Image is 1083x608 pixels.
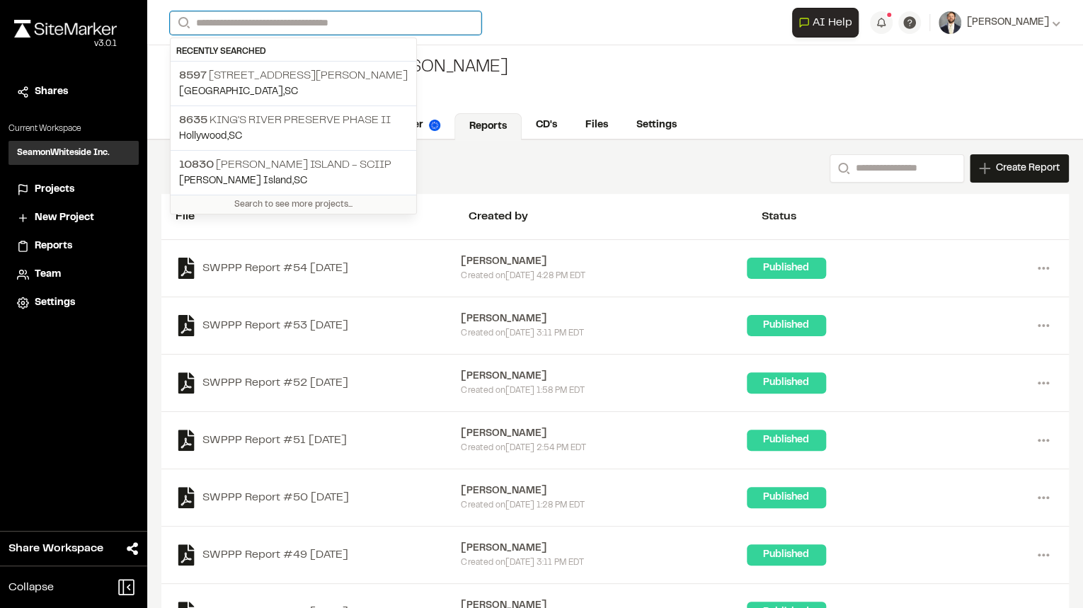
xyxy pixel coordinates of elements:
p: Current Workspace [8,122,139,135]
div: File [176,208,469,225]
span: 8597 [179,71,207,81]
div: [PERSON_NAME] [461,369,746,384]
button: Search [830,154,855,183]
a: SWPPP Report #49 [DATE] [176,544,461,566]
img: User [939,11,961,34]
a: Projects [17,182,130,197]
span: Projects [35,182,74,197]
div: [PERSON_NAME] [461,311,746,327]
button: Search [170,11,195,35]
span: Shares [35,84,68,100]
a: 10830 [PERSON_NAME] Island - SCIIP[PERSON_NAME] Island,SC [171,150,416,195]
a: Settings [17,295,130,311]
a: 8635 King's River Preserve Phase IIHollywood,SC [171,105,416,150]
img: precipai.png [429,120,440,131]
span: Collapse [8,579,54,596]
a: New Project [17,210,130,226]
span: New Project [35,210,94,226]
div: Published [747,372,826,394]
a: Reports [17,239,130,254]
div: Published [747,258,826,279]
div: Recently Searched [171,42,416,62]
div: Created on [DATE] 1:28 PM EDT [461,499,746,512]
p: [GEOGRAPHIC_DATA] , SC [179,84,408,100]
a: Team [17,267,130,282]
span: Create Report [996,161,1060,176]
div: [PERSON_NAME] [461,426,746,442]
a: SWPPP Report #51 [DATE] [176,430,461,451]
p: King's River Preserve Phase II [179,112,408,129]
p: [PERSON_NAME] Island - SCIIP [179,156,408,173]
div: Search to see more projects... [171,195,416,214]
div: Oh geez...please don't... [14,38,117,50]
h3: SeamonWhiteside Inc. [17,147,110,159]
div: Open AI Assistant [792,8,864,38]
div: Created on [DATE] 3:11 PM EDT [461,556,746,569]
div: Created on [DATE] 4:28 PM EDT [461,270,746,282]
a: CD's [522,112,571,139]
a: Files [571,112,622,139]
p: [PERSON_NAME] Island , SC [179,173,408,189]
div: Published [747,430,826,451]
span: 10830 [179,160,214,170]
button: [PERSON_NAME] [939,11,1060,34]
span: AI Help [813,14,852,31]
div: [PERSON_NAME] [461,541,746,556]
a: Shares [17,84,130,100]
div: Status [762,208,1055,225]
p: [STREET_ADDRESS][PERSON_NAME] [179,67,408,84]
div: Published [747,544,826,566]
div: Published [747,315,826,336]
span: [PERSON_NAME] [967,15,1049,30]
p: Hollywood , SC [179,129,408,144]
a: 8597 [STREET_ADDRESS][PERSON_NAME][GEOGRAPHIC_DATA],SC [171,62,416,105]
a: SWPPP Report #53 [DATE] [176,315,461,336]
a: SWPPP Report #54 [DATE] [176,258,461,279]
a: Settings [622,112,691,139]
img: rebrand.png [14,20,117,38]
span: Settings [35,295,75,311]
div: Published [747,487,826,508]
span: Share Workspace [8,540,103,557]
a: SWPPP Report #50 [DATE] [176,487,461,508]
div: Created on [DATE] 3:11 PM EDT [461,327,746,340]
div: [PERSON_NAME] [461,254,746,270]
span: Reports [35,239,72,254]
a: Reports [454,113,522,140]
span: Team [35,267,61,282]
div: Created by [469,208,762,225]
button: Open AI Assistant [792,8,859,38]
a: SWPPP Report #52 [DATE] [176,372,461,394]
div: Created on [DATE] 1:58 PM EDT [461,384,746,397]
span: 8635 [179,115,207,125]
div: Created on [DATE] 2:54 PM EDT [461,442,746,454]
div: [PERSON_NAME] [461,483,746,499]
